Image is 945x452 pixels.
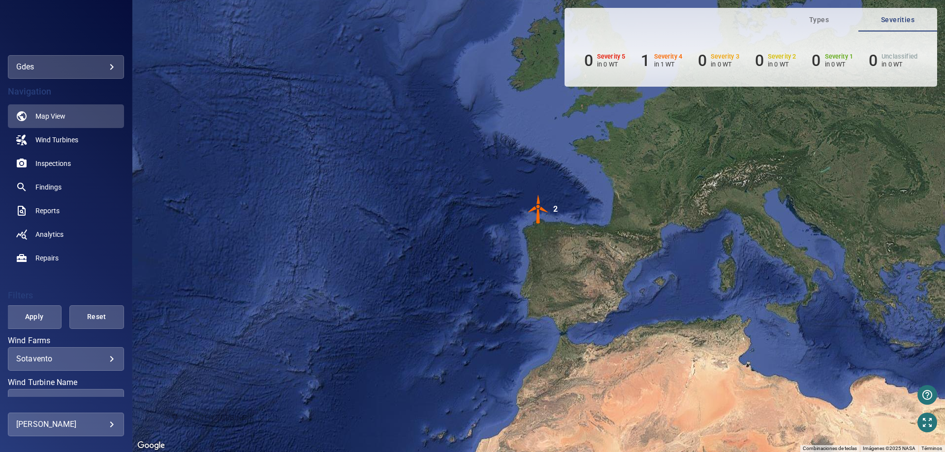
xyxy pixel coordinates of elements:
a: reports noActive [8,199,124,223]
h6: 0 [755,51,764,70]
h6: Severity 3 [711,53,739,60]
div: gdes [8,55,124,79]
h6: Severity 4 [654,53,683,60]
li: Severity 4 [641,51,682,70]
span: Severities [864,14,931,26]
a: Abre esta zona en Google Maps (se abre en una nueva ventana) [135,439,167,452]
p: in 0 WT [768,61,796,68]
h6: Unclassified [882,53,917,60]
a: inspections noActive [8,152,124,175]
span: Findings [35,182,62,192]
div: Sotavento [16,354,116,363]
li: Severity 2 [755,51,796,70]
a: Términos (se abre en una nueva pestaña) [921,446,942,451]
span: Wind Turbines [35,135,78,145]
h6: 0 [812,51,820,70]
label: Wind Turbine Name [8,379,124,387]
div: Wind Turbine Name [8,389,124,413]
div: [PERSON_NAME] [16,417,116,432]
span: Analytics [35,229,63,239]
h4: Navigation [8,87,124,97]
gmp-advanced-marker: 2 [524,194,553,226]
h4: Filters [8,291,124,300]
span: Inspections [35,159,71,168]
a: map active [8,104,124,128]
p: in 1 WT [654,61,683,68]
span: Apply [19,311,49,323]
div: gdes [16,59,116,75]
button: Reset [69,305,124,329]
span: Repairs [35,253,59,263]
li: Severity 1 [812,51,853,70]
button: Apply [7,305,62,329]
h6: 0 [698,51,707,70]
a: windturbines noActive [8,128,124,152]
button: Combinaciones de teclas [803,445,857,452]
a: analytics noActive [8,223,124,246]
h6: 0 [584,51,593,70]
img: Google [135,439,167,452]
img: gdes-logo [47,25,85,34]
p: in 0 WT [882,61,917,68]
h6: 1 [641,51,650,70]
span: Imágenes ©2025 NASA [863,446,915,451]
span: Map View [35,111,65,121]
li: Severity Unclassified [869,51,917,70]
span: Reset [82,311,112,323]
img: windFarmIconCat4.svg [524,194,553,224]
a: findings noActive [8,175,124,199]
div: Wind Farms [8,347,124,371]
h6: 0 [869,51,878,70]
h6: Severity 5 [597,53,626,60]
li: Severity 5 [584,51,626,70]
div: 2 [553,194,558,224]
p: in 0 WT [711,61,739,68]
h6: Severity 2 [768,53,796,60]
p: in 0 WT [597,61,626,68]
p: in 0 WT [825,61,853,68]
a: repairs noActive [8,246,124,270]
h6: Severity 1 [825,53,853,60]
li: Severity 3 [698,51,739,70]
span: Reports [35,206,60,216]
label: Wind Farms [8,337,124,345]
span: Types [786,14,852,26]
